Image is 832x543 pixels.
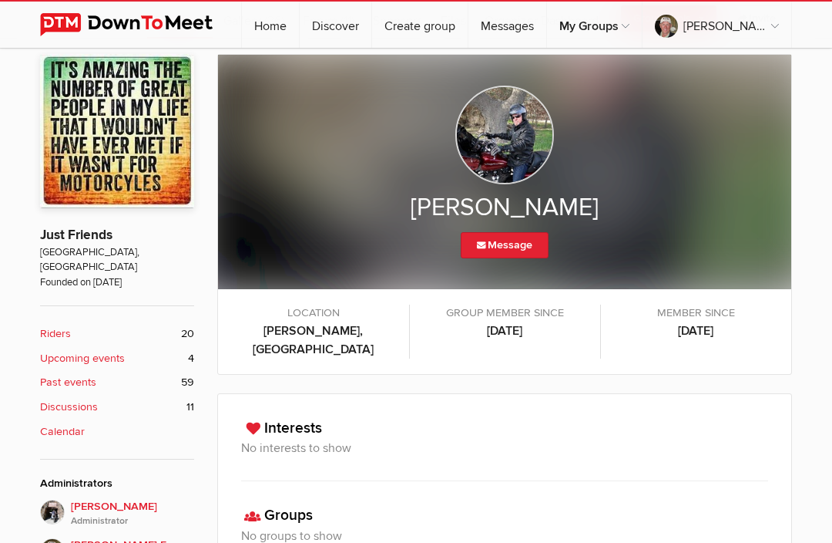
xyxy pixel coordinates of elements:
[425,322,585,340] b: [DATE]
[40,399,194,416] a: Discussions 11
[249,192,760,224] h2: [PERSON_NAME]
[40,500,65,524] img: John P
[616,322,777,340] b: [DATE]
[40,399,98,416] b: Discussions
[71,498,194,529] span: [PERSON_NAME]
[616,305,777,322] span: Member since
[40,374,96,391] b: Past events
[242,2,299,48] a: Home
[642,2,791,48] a: [PERSON_NAME] F
[40,245,194,275] span: [GEOGRAPHIC_DATA], [GEOGRAPHIC_DATA]
[40,475,194,492] div: Administrators
[40,13,237,36] img: DownToMeet
[71,514,194,528] i: Administrator
[181,325,194,342] span: 20
[233,305,394,322] span: LOCATION
[300,2,371,48] a: Discover
[40,374,194,391] a: Past events 59
[241,439,768,457] h3: No interests to show
[40,54,194,208] img: Just Friends
[233,322,394,359] b: [PERSON_NAME], [GEOGRAPHIC_DATA]
[241,504,768,527] h3: Groups
[547,2,642,48] a: My Groups
[40,227,112,243] a: Just Friends
[40,325,194,342] a: Riders 20
[186,399,194,416] span: 11
[40,423,194,440] a: Calendar
[40,500,194,529] a: [PERSON_NAME]Administrator
[188,350,194,367] span: 4
[40,350,125,367] b: Upcoming events
[461,232,549,258] a: Message
[181,374,194,391] span: 59
[40,350,194,367] a: Upcoming events 4
[241,417,768,440] h3: Interests
[40,275,194,290] span: Founded on [DATE]
[468,2,546,48] a: Messages
[40,325,71,342] b: Riders
[372,2,468,48] a: Create group
[40,423,85,440] b: Calendar
[455,86,554,184] img: John R
[425,305,585,322] span: Group member since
